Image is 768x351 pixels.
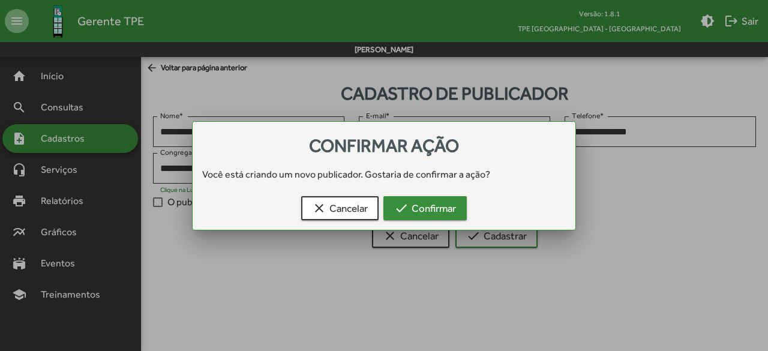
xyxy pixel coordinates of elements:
[301,196,379,220] button: Cancelar
[312,197,368,219] span: Cancelar
[394,197,456,219] span: Confirmar
[312,201,326,215] mat-icon: clear
[193,167,575,182] div: Você está criando um novo publicador. Gostaria de confirmar a ação?
[394,201,409,215] mat-icon: check
[309,135,459,156] span: Confirmar ação
[383,196,467,220] button: Confirmar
